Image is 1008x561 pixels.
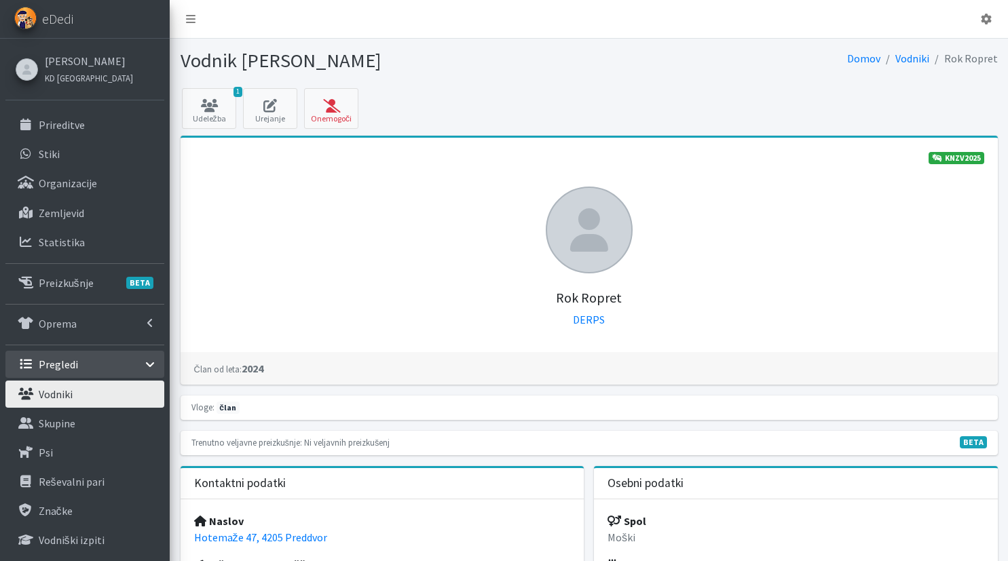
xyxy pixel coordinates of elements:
[304,437,390,448] small: Ni veljavnih preizkušenj
[39,206,84,220] p: Zemljevid
[5,269,164,296] a: PreizkušnjeBETA
[929,49,998,69] li: Rok Ropret
[39,446,53,459] p: Psi
[608,514,646,528] strong: Spol
[5,351,164,378] a: Pregledi
[960,436,987,448] span: V fazi razvoja
[5,497,164,524] a: Značke
[304,88,358,129] button: Onemogoči
[39,533,105,547] p: Vodniški izpiti
[895,52,929,65] a: Vodniki
[45,73,133,83] small: KD [GEOGRAPHIC_DATA]
[39,504,73,518] p: Značke
[5,170,164,197] a: Organizacije
[5,381,164,408] a: Vodniki
[39,417,75,430] p: Skupine
[5,439,164,466] a: Psi
[5,111,164,138] a: Prireditve
[39,235,85,249] p: Statistika
[608,476,684,490] h3: Osebni podatki
[45,69,133,85] a: KD [GEOGRAPHIC_DATA]
[181,49,584,73] h1: Vodnik [PERSON_NAME]
[126,277,153,289] span: BETA
[14,7,37,29] img: eDedi
[39,276,94,290] p: Preizkušnje
[608,529,984,545] p: Moški
[243,88,297,129] a: Urejanje
[573,313,605,326] a: DERPS
[847,52,880,65] a: Domov
[194,273,984,306] h5: Rok Ropret
[39,118,85,132] p: Prireditve
[194,476,286,490] h3: Kontaktni podatki
[234,87,242,97] span: 1
[39,387,73,401] p: Vodniki
[5,526,164,554] a: Vodniški izpiti
[194,530,327,544] a: Hotemaže 47, 4205 Preddvor
[191,402,214,412] small: Vloge:
[5,140,164,168] a: Stiki
[39,475,105,488] p: Reševalni pari
[5,199,164,227] a: Zemljevid
[191,437,302,448] small: Trenutno veljavne preizkušnje:
[5,229,164,256] a: Statistika
[5,468,164,495] a: Reševalni pari
[42,9,73,29] span: eDedi
[182,88,236,129] a: 1 Udeležba
[39,147,60,161] p: Stiki
[929,152,984,164] a: KNZV2025
[5,410,164,437] a: Skupine
[194,514,244,528] strong: Naslov
[39,357,78,371] p: Pregledi
[39,176,97,190] p: Organizacije
[194,362,263,375] strong: 2024
[194,364,242,374] small: Član od leta:
[5,310,164,337] a: Oprema
[217,402,240,414] span: član
[39,317,77,330] p: Oprema
[45,53,133,69] a: [PERSON_NAME]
